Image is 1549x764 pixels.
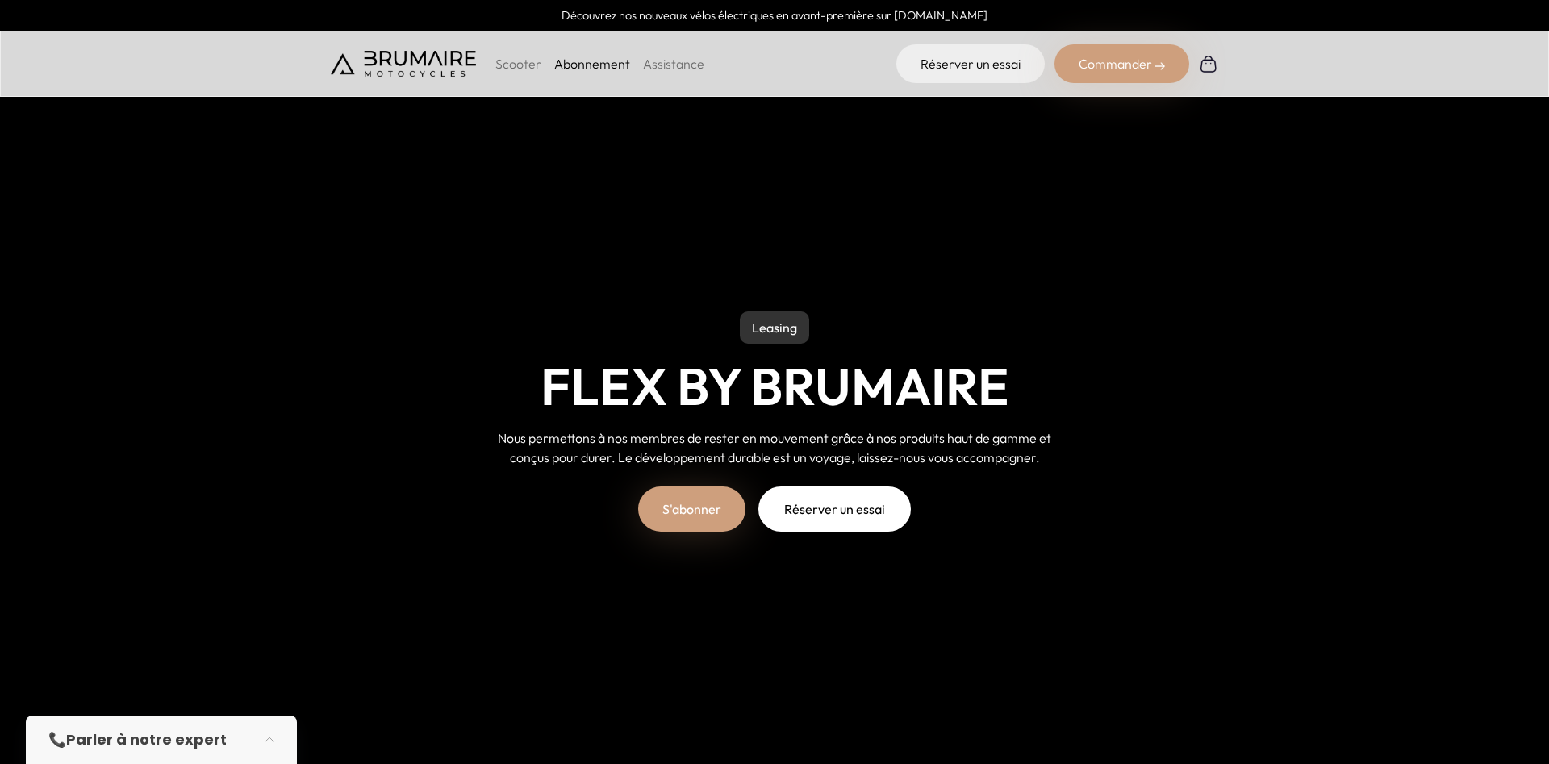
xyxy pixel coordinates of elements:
[1468,688,1533,748] iframe: Gorgias live chat messenger
[1199,54,1218,73] img: Panier
[495,54,541,73] p: Scooter
[554,56,630,72] a: Abonnement
[740,311,809,344] p: Leasing
[498,430,1051,465] span: Nous permettons à nos membres de rester en mouvement grâce à nos produits haut de gamme et conçus...
[758,486,911,532] a: Réserver un essai
[638,486,745,532] a: S'abonner
[331,51,476,77] img: Brumaire Motocycles
[643,56,704,72] a: Assistance
[896,44,1045,83] a: Réserver un essai
[1155,61,1165,71] img: right-arrow-2.png
[1054,44,1189,83] div: Commander
[541,357,1009,416] h1: Flex by Brumaire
